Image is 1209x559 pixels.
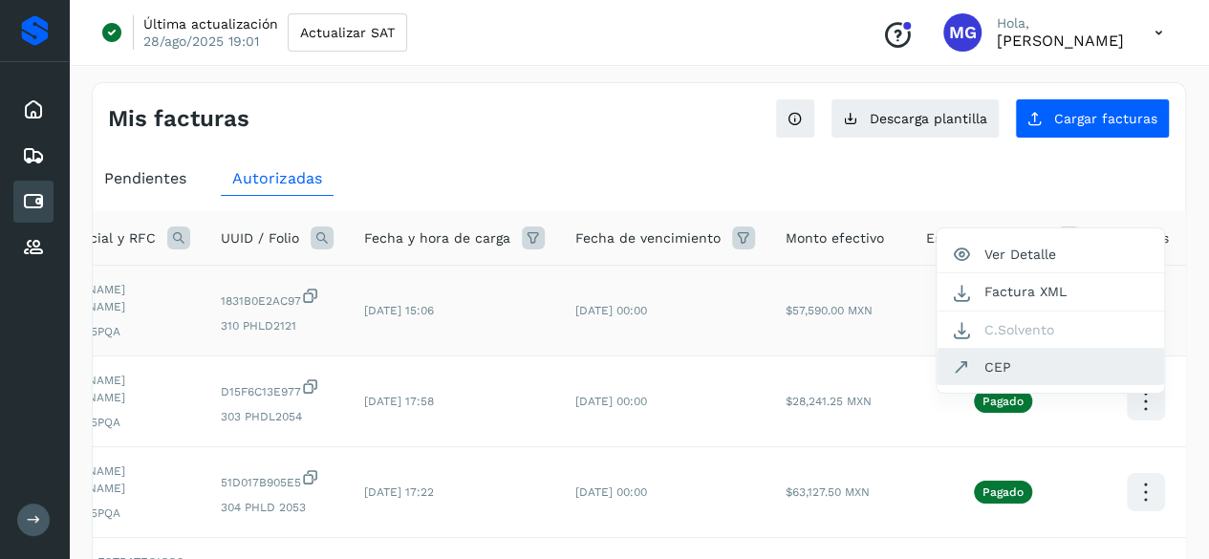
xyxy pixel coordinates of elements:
div: Proveedores [13,226,54,269]
button: CEP [937,349,1164,385]
div: Inicio [13,89,54,131]
button: Ver Detalle [937,236,1164,273]
div: Embarques [13,135,54,177]
button: Factura XML [937,273,1164,311]
div: Cuentas por pagar [13,181,54,223]
button: C.Solvento [937,312,1164,349]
